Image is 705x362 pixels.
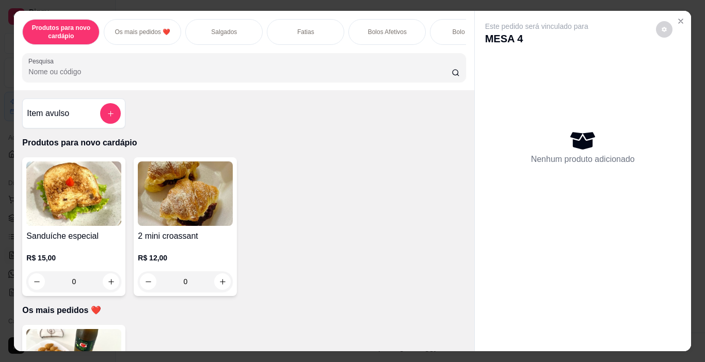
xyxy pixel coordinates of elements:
p: R$ 12,00 [138,253,233,263]
h4: Sanduíche especial [26,230,121,242]
p: Salgados [211,28,237,36]
h4: 2 mini croassant [138,230,233,242]
p: Os mais pedidos ❤️ [115,28,170,36]
button: decrease-product-quantity [140,273,156,290]
button: Close [672,13,689,29]
button: increase-product-quantity [103,273,119,290]
p: Produtos para novo cardápio [22,137,466,149]
input: Pesquisa [28,67,452,77]
p: Bolos Afetivos [368,28,407,36]
label: Pesquisa [28,57,57,65]
p: Fatias [297,28,314,36]
p: R$ 15,00 [26,253,121,263]
img: product-image [26,161,121,226]
h4: Item avulso [27,107,69,120]
button: decrease-product-quantity [656,21,672,38]
p: Nenhum produto adicionado [531,153,635,166]
p: Produtos para novo cardápio [31,24,91,40]
button: increase-product-quantity [214,273,231,290]
img: product-image [138,161,233,226]
p: Este pedido será vinculado para [485,21,588,31]
button: decrease-product-quantity [28,273,45,290]
button: add-separate-item [100,103,121,124]
p: MESA 4 [485,31,588,46]
p: Os mais pedidos ❤️ [22,304,466,317]
p: Bolo gelado [453,28,485,36]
